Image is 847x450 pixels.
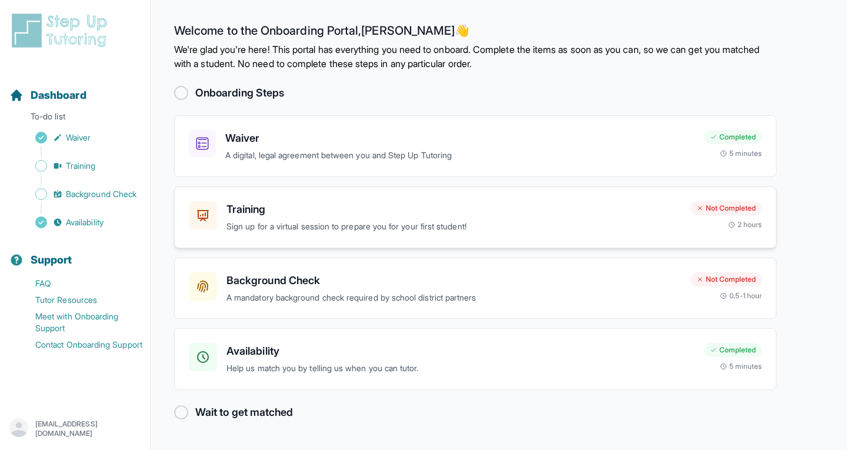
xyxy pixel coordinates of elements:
button: Support [5,233,145,273]
p: A mandatory background check required by school district partners [226,291,681,305]
div: Completed [704,130,762,144]
h3: Training [226,201,681,218]
div: 2 hours [728,220,762,229]
div: Not Completed [691,272,762,286]
a: WaiverA digital, legal agreement between you and Step Up TutoringCompleted5 minutes [174,115,776,177]
button: Dashboard [5,68,145,108]
a: Training [9,158,150,174]
p: A digital, legal agreement between you and Step Up Tutoring [225,149,695,162]
a: Background CheckA mandatory background check required by school district partnersNot Completed0.5... [174,258,776,319]
p: Help us match you by telling us when you can tutor. [226,362,695,375]
span: Dashboard [31,87,86,104]
a: Dashboard [9,87,86,104]
div: Not Completed [691,201,762,215]
a: Waiver [9,129,150,146]
a: Availability [9,214,150,231]
a: FAQ [9,275,150,292]
div: 5 minutes [720,149,762,158]
span: Waiver [66,132,91,144]
h2: Onboarding Steps [195,85,284,101]
div: Completed [704,343,762,357]
div: 0.5-1 hour [720,291,762,301]
img: logo [9,12,114,49]
a: Meet with Onboarding Support [9,308,150,336]
span: Availability [66,216,104,228]
span: Support [31,252,72,268]
a: Contact Onboarding Support [9,336,150,353]
span: Training [66,160,96,172]
p: Sign up for a virtual session to prepare you for your first student! [226,220,681,234]
div: 5 minutes [720,362,762,371]
button: [EMAIL_ADDRESS][DOMAIN_NAME] [9,418,141,439]
p: We're glad you're here! This portal has everything you need to onboard. Complete the items as soo... [174,42,776,71]
a: TrainingSign up for a virtual session to prepare you for your first student!Not Completed2 hours [174,186,776,248]
span: Background Check [66,188,136,200]
p: To-do list [5,111,145,127]
a: AvailabilityHelp us match you by telling us when you can tutor.Completed5 minutes [174,328,776,390]
h2: Wait to get matched [195,404,293,421]
h3: Background Check [226,272,681,289]
a: Background Check [9,186,150,202]
h2: Welcome to the Onboarding Portal, [PERSON_NAME] 👋 [174,24,776,42]
h3: Availability [226,343,695,359]
a: Tutor Resources [9,292,150,308]
p: [EMAIL_ADDRESS][DOMAIN_NAME] [35,419,141,438]
h3: Waiver [225,130,695,146]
